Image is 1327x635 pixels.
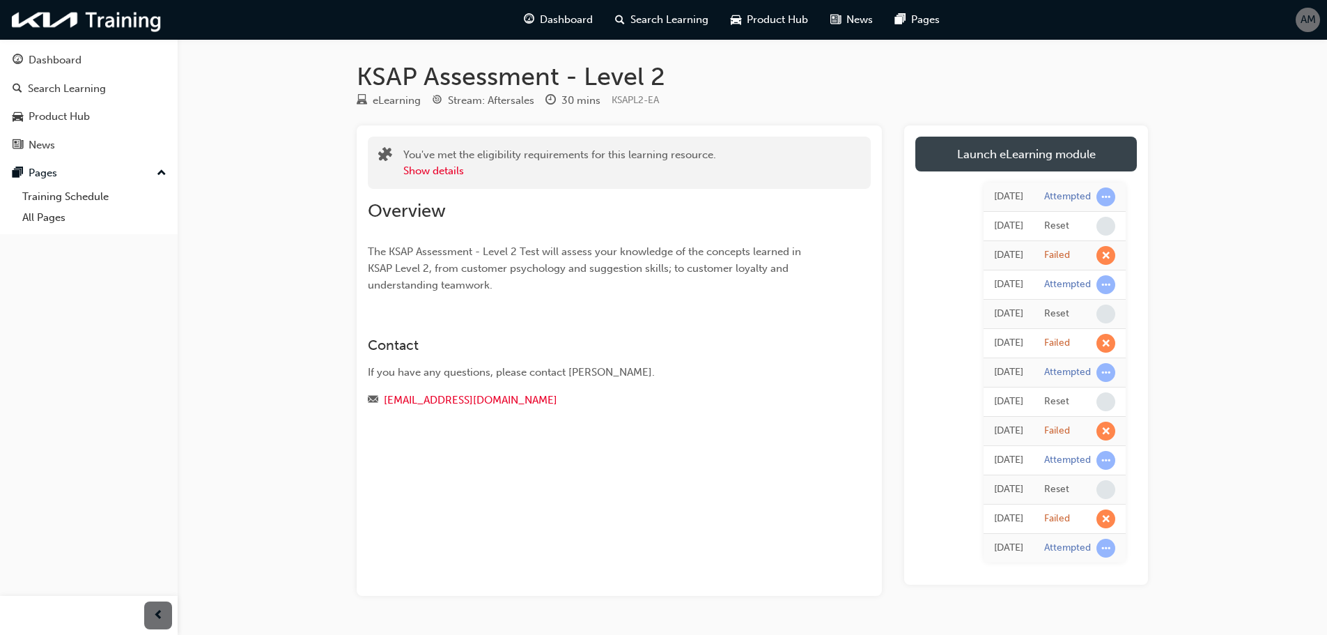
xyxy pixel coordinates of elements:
[994,365,1023,381] div: Tue Apr 22 2025 09:38:38 GMT+1000 (Australian Eastern Standard Time)
[540,12,593,28] span: Dashboard
[1096,305,1115,323] span: learningRecordVerb_NONE-icon
[1044,542,1091,555] div: Attempted
[1096,510,1115,528] span: learningRecordVerb_FAIL-icon
[612,94,659,106] span: Learning resource code
[403,163,464,179] button: Show details
[1044,307,1069,321] div: Reset
[1096,363,1115,382] span: learningRecordVerb_ATTEMPT-icon
[17,186,172,208] a: Training Schedule
[1044,483,1069,496] div: Reset
[994,189,1023,205] div: Sun Aug 24 2025 09:19:24 GMT+1000 (Australian Eastern Standard Time)
[1296,8,1320,32] button: AM
[13,54,23,67] span: guage-icon
[524,11,534,29] span: guage-icon
[545,95,556,107] span: clock-icon
[830,11,841,29] span: news-icon
[915,137,1137,171] a: Launch eLearning module
[747,12,808,28] span: Product Hub
[1044,278,1091,291] div: Attempted
[1096,480,1115,499] span: learningRecordVerb_NONE-icon
[1096,392,1115,411] span: learningRecordVerb_NONE-icon
[403,147,716,178] div: You've met the eligibility requirements for this learning resource.
[6,132,172,158] a: News
[13,111,23,123] span: car-icon
[994,335,1023,351] div: Sun Aug 24 2025 09:10:15 GMT+1000 (Australian Eastern Standard Time)
[368,245,804,291] span: The KSAP Assessment - Level 2 Test will assess your knowledge of the concepts learned in KSAP Lev...
[13,167,23,180] span: pages-icon
[994,423,1023,439] div: Tue Apr 22 2025 09:38:03 GMT+1000 (Australian Eastern Standard Time)
[432,95,442,107] span: target-icon
[384,394,557,406] a: [EMAIL_ADDRESS][DOMAIN_NAME]
[561,93,600,109] div: 30 mins
[1044,366,1091,379] div: Attempted
[895,11,906,29] span: pages-icon
[994,306,1023,322] div: Sun Aug 24 2025 09:10:24 GMT+1000 (Australian Eastern Standard Time)
[29,165,57,181] div: Pages
[1044,190,1091,204] div: Attempted
[6,76,172,102] a: Search Learning
[29,137,55,153] div: News
[1096,451,1115,470] span: learningRecordVerb_ATTEMPT-icon
[357,92,421,109] div: Type
[994,277,1023,293] div: Sun Aug 24 2025 09:10:26 GMT+1000 (Australian Eastern Standard Time)
[373,93,421,109] div: eLearning
[994,452,1023,468] div: Tue Apr 22 2025 09:22:22 GMT+1000 (Australian Eastern Standard Time)
[153,607,164,625] span: prev-icon
[368,365,821,381] div: If you have any questions, please contact [PERSON_NAME].
[368,337,821,353] h3: Contact
[29,52,82,68] div: Dashboard
[731,11,741,29] span: car-icon
[994,247,1023,263] div: Sun Aug 24 2025 09:19:11 GMT+1000 (Australian Eastern Standard Time)
[6,104,172,130] a: Product Hub
[7,6,167,34] img: kia-training
[604,6,720,34] a: search-iconSearch Learning
[6,160,172,186] button: Pages
[368,392,821,409] div: Email
[29,109,90,125] div: Product Hub
[432,92,534,109] div: Stream
[368,395,378,407] span: email-icon
[6,45,172,160] button: DashboardSearch LearningProduct HubNews
[720,6,819,34] a: car-iconProduct Hub
[1096,188,1115,206] span: learningRecordVerb_ATTEMPT-icon
[545,92,600,109] div: Duration
[1301,12,1316,28] span: AM
[994,540,1023,556] div: Tue Apr 22 2025 08:53:52 GMT+1000 (Australian Eastern Standard Time)
[994,511,1023,527] div: Tue Apr 22 2025 09:22:03 GMT+1000 (Australian Eastern Standard Time)
[615,11,625,29] span: search-icon
[357,95,367,107] span: learningResourceType_ELEARNING-icon
[368,200,446,222] span: Overview
[13,83,22,95] span: search-icon
[846,12,873,28] span: News
[1096,334,1115,353] span: learningRecordVerb_FAIL-icon
[28,81,106,97] div: Search Learning
[1044,249,1070,262] div: Failed
[157,165,166,183] span: up-icon
[1096,217,1115,236] span: learningRecordVerb_NONE-icon
[17,207,172,229] a: All Pages
[994,218,1023,234] div: Sun Aug 24 2025 09:19:23 GMT+1000 (Australian Eastern Standard Time)
[911,12,940,28] span: Pages
[1096,539,1115,558] span: learningRecordVerb_ATTEMPT-icon
[819,6,884,34] a: news-iconNews
[1044,337,1070,350] div: Failed
[884,6,951,34] a: pages-iconPages
[1044,512,1070,526] div: Failed
[357,61,1148,92] h1: KSAP Assessment - Level 2
[1044,395,1069,408] div: Reset
[1096,422,1115,441] span: learningRecordVerb_FAIL-icon
[1044,454,1091,467] div: Attempted
[1096,246,1115,265] span: learningRecordVerb_FAIL-icon
[513,6,604,34] a: guage-iconDashboard
[1044,424,1070,438] div: Failed
[630,12,708,28] span: Search Learning
[378,148,392,165] span: puzzle-icon
[1096,275,1115,294] span: learningRecordVerb_ATTEMPT-icon
[994,482,1023,498] div: Tue Apr 22 2025 09:22:19 GMT+1000 (Australian Eastern Standard Time)
[1044,220,1069,233] div: Reset
[6,47,172,73] a: Dashboard
[448,93,534,109] div: Stream: Aftersales
[994,394,1023,410] div: Tue Apr 22 2025 09:38:36 GMT+1000 (Australian Eastern Standard Time)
